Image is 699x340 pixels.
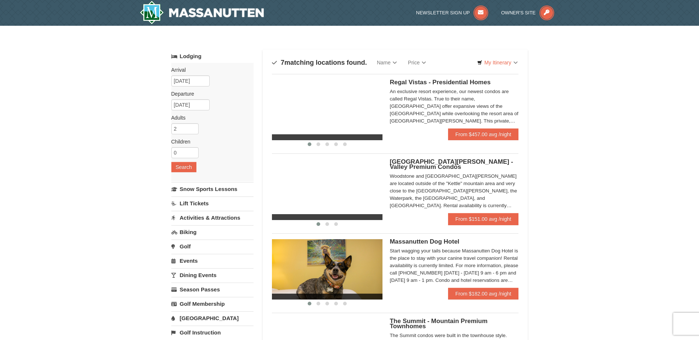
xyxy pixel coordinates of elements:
[171,66,248,74] label: Arrival
[416,10,488,15] a: Newsletter Sign Up
[390,173,519,209] div: Woodstone and [GEOGRAPHIC_DATA][PERSON_NAME] are located outside of the "Kettle" mountain area an...
[171,283,254,296] a: Season Passes
[448,288,519,300] a: From $182.00 avg /night
[140,1,264,24] img: Massanutten Resort Logo
[171,297,254,311] a: Golf Membership
[390,247,519,284] div: Start wagging your tails because Massanutten Dog Hotel is the place to stay with your canine trav...
[390,238,459,245] span: Massanutten Dog Hotel
[171,90,248,98] label: Departure
[171,326,254,339] a: Golf Instruction
[140,1,264,24] a: Massanutten Resort
[501,10,554,15] a: Owner's Site
[171,311,254,325] a: [GEOGRAPHIC_DATA]
[390,88,519,125] div: An exclusive resort experience, our newest condos are called Regal Vistas. True to their name, [G...
[171,196,254,210] a: Lift Tickets
[171,254,254,268] a: Events
[390,79,491,86] span: Regal Vistas - Presidential Homes
[171,138,248,145] label: Children
[390,158,513,170] span: [GEOGRAPHIC_DATA][PERSON_NAME] - Valley Premium Condos
[390,318,487,330] span: The Summit - Mountain Premium Townhomes
[448,128,519,140] a: From $457.00 avg /night
[171,50,254,63] a: Lodging
[472,57,522,68] a: My Itinerary
[501,10,536,15] span: Owner's Site
[171,240,254,253] a: Golf
[171,182,254,196] a: Snow Sports Lessons
[171,211,254,224] a: Activities & Attractions
[416,10,470,15] span: Newsletter Sign Up
[171,268,254,282] a: Dining Events
[171,225,254,239] a: Biking
[171,114,248,121] label: Adults
[371,55,402,70] a: Name
[402,55,431,70] a: Price
[171,162,196,172] button: Search
[448,213,519,225] a: From $151.00 avg /night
